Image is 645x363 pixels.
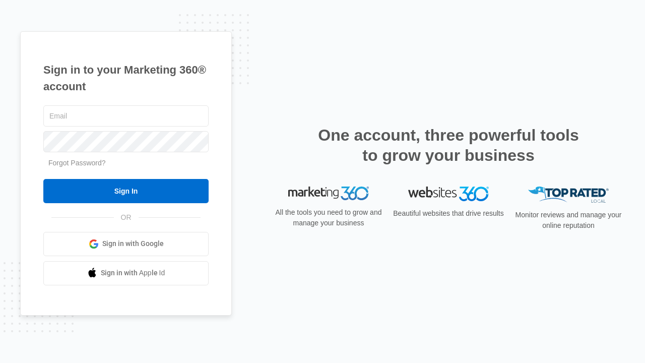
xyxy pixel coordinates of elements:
[512,210,625,231] p: Monitor reviews and manage your online reputation
[288,187,369,201] img: Marketing 360
[43,62,209,95] h1: Sign in to your Marketing 360® account
[315,125,582,165] h2: One account, three powerful tools to grow your business
[392,208,505,219] p: Beautiful websites that drive results
[43,105,209,127] input: Email
[408,187,489,201] img: Websites 360
[102,238,164,249] span: Sign in with Google
[272,207,385,228] p: All the tools you need to grow and manage your business
[43,179,209,203] input: Sign In
[43,232,209,256] a: Sign in with Google
[48,159,106,167] a: Forgot Password?
[43,261,209,285] a: Sign in with Apple Id
[114,212,139,223] span: OR
[101,268,165,278] span: Sign in with Apple Id
[528,187,609,203] img: Top Rated Local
